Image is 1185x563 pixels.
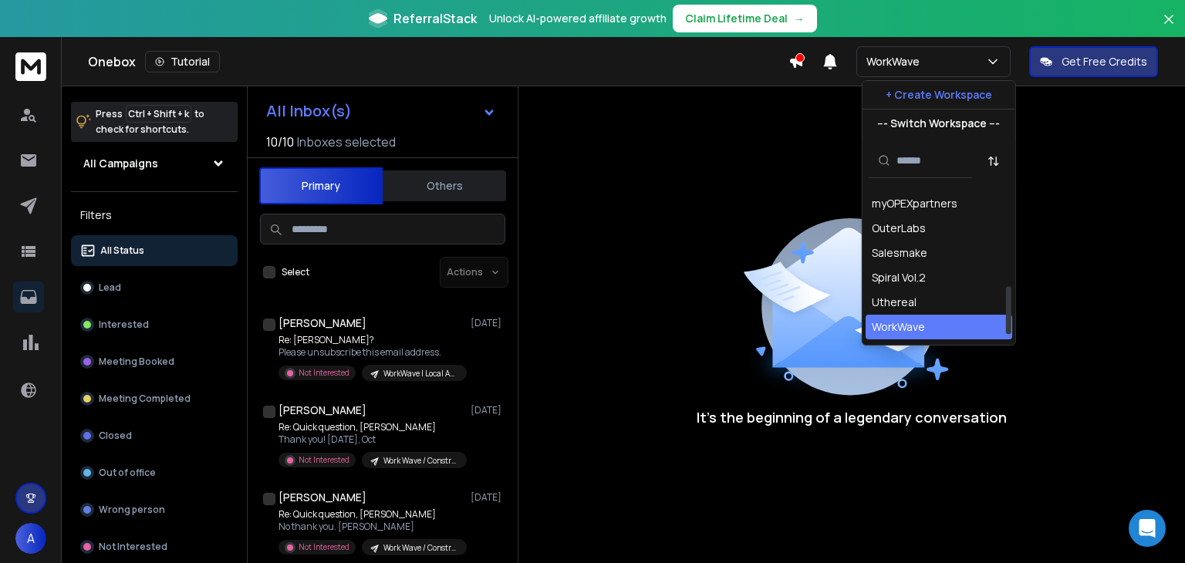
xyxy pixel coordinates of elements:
[1159,9,1179,46] button: Close banner
[99,504,165,516] p: Wrong person
[872,295,917,310] div: Uthereal
[15,523,46,554] button: A
[794,11,805,26] span: →
[71,148,238,179] button: All Campaigns
[266,133,294,151] span: 10 / 10
[1129,510,1166,547] div: Open Intercom Messenger
[279,315,366,331] h1: [PERSON_NAME]
[279,403,366,418] h1: [PERSON_NAME]
[393,9,477,28] span: ReferralStack
[279,508,464,521] p: Re: Quick question, [PERSON_NAME]
[71,204,238,226] h3: Filters
[863,81,1015,109] button: + Create Workspace
[145,51,220,72] button: Tutorial
[471,404,505,416] p: [DATE]
[71,309,238,340] button: Interested
[872,221,926,236] div: OuterLabs
[266,103,352,119] h1: All Inbox(s)
[99,356,174,368] p: Meeting Booked
[126,105,191,123] span: Ctrl + Shift + k
[282,266,309,278] label: Select
[299,541,349,553] p: Not Interested
[71,457,238,488] button: Out of office
[866,54,926,69] p: WorkWave
[71,235,238,266] button: All Status
[886,87,992,103] p: + Create Workspace
[383,542,457,554] p: Work Wave / Construction / 11-50
[297,133,396,151] h3: Inboxes selected
[383,455,457,467] p: Work Wave / Construction / 11-50
[99,319,149,331] p: Interested
[279,490,366,505] h1: [PERSON_NAME]
[1029,46,1158,77] button: Get Free Credits
[99,430,132,442] p: Closed
[299,367,349,379] p: Not Interested
[71,531,238,562] button: Not Interested
[259,167,383,204] button: Primary
[872,319,925,335] div: WorkWave
[71,346,238,377] button: Meeting Booked
[489,11,667,26] p: Unlock AI-powered affiliate growth
[697,406,1007,428] p: It’s the beginning of a legendary conversation
[71,494,238,525] button: Wrong person
[71,383,238,414] button: Meeting Completed
[872,270,926,285] div: Spiral Vol.2
[100,244,144,257] p: All Status
[83,156,158,171] h1: All Campaigns
[872,196,957,211] div: myOPEXpartners
[279,421,464,433] p: Re: Quick question, [PERSON_NAME]
[471,491,505,504] p: [DATE]
[71,272,238,303] button: Lead
[99,393,191,405] p: Meeting Completed
[877,116,1000,131] p: --- Switch Workspace ---
[471,317,505,329] p: [DATE]
[279,346,464,359] p: Please unsubscribe this email address.
[279,521,464,533] p: No thank you. [PERSON_NAME]
[88,51,788,72] div: Onebox
[99,541,167,553] p: Not Interested
[99,281,121,294] p: Lead
[279,433,464,446] p: Thank you! [DATE], Oct
[299,454,349,466] p: Not Interested
[279,334,464,346] p: Re: [PERSON_NAME]?
[872,245,927,261] div: Salesmake
[71,420,238,451] button: Closed
[96,106,204,137] p: Press to check for shortcuts.
[383,169,506,203] button: Others
[673,5,817,32] button: Claim Lifetime Deal→
[978,146,1009,177] button: Sort by Sort A-Z
[254,96,508,126] button: All Inbox(s)
[1062,54,1147,69] p: Get Free Credits
[99,467,156,479] p: Out of office
[383,368,457,379] p: WorkWave | Local Angle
